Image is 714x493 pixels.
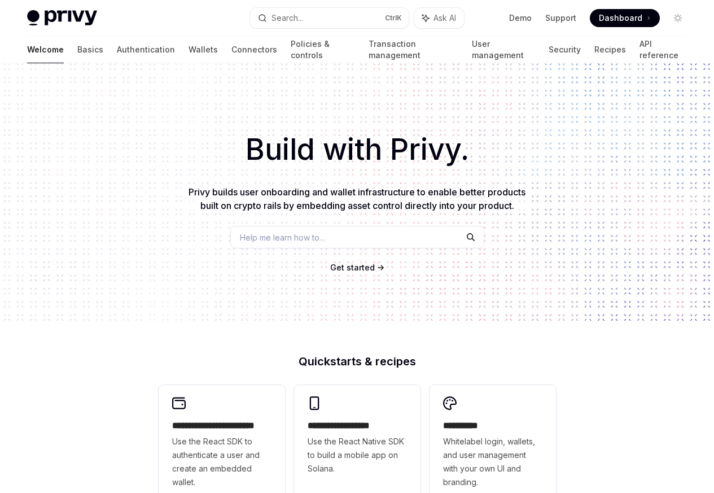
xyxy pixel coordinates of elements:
div: Search... [271,11,303,25]
span: Dashboard [599,12,642,24]
a: Demo [509,12,532,24]
button: Toggle dark mode [669,9,687,27]
a: User management [472,36,536,63]
span: Ask AI [433,12,456,24]
a: Connectors [231,36,277,63]
a: Transaction management [369,36,458,63]
a: Wallets [189,36,218,63]
a: API reference [639,36,687,63]
span: Use the React Native SDK to build a mobile app on Solana. [308,435,407,475]
span: Help me learn how to… [240,232,326,243]
h2: Quickstarts & recipes [159,356,556,367]
a: Get started [330,262,375,273]
a: Dashboard [590,9,660,27]
a: Support [545,12,576,24]
a: Policies & controls [291,36,355,63]
a: Recipes [594,36,626,63]
a: Security [549,36,581,63]
a: Basics [77,36,103,63]
img: light logo [27,10,97,26]
span: Whitelabel login, wallets, and user management with your own UI and branding. [443,435,542,489]
span: Get started [330,263,375,272]
h1: Build with Privy. [18,128,696,172]
a: Welcome [27,36,64,63]
span: Ctrl K [385,14,402,23]
button: Ask AI [414,8,464,28]
button: Search...CtrlK [250,8,409,28]
a: Authentication [117,36,175,63]
span: Privy builds user onboarding and wallet infrastructure to enable better products built on crypto ... [189,186,525,211]
span: Use the React SDK to authenticate a user and create an embedded wallet. [172,435,271,489]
